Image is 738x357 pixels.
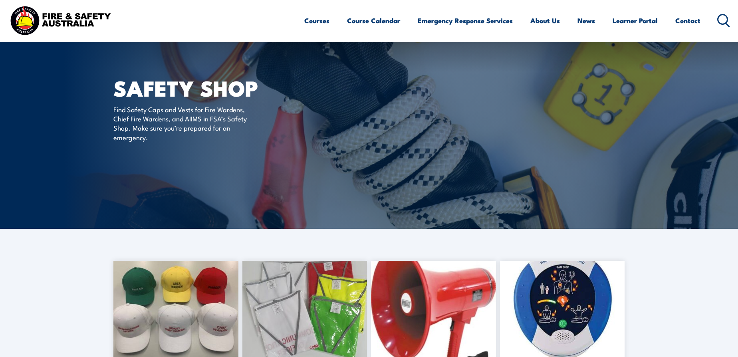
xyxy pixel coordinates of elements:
[530,10,560,31] a: About Us
[113,78,311,97] h1: SAFETY SHOP
[577,10,595,31] a: News
[613,10,658,31] a: Learner Portal
[304,10,329,31] a: Courses
[113,105,259,142] p: Find Safety Caps and Vests for Fire Wardens, Chief Fire Wardens, and AIIMS in FSA’s Safety Shop. ...
[418,10,513,31] a: Emergency Response Services
[347,10,400,31] a: Course Calendar
[675,10,700,31] a: Contact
